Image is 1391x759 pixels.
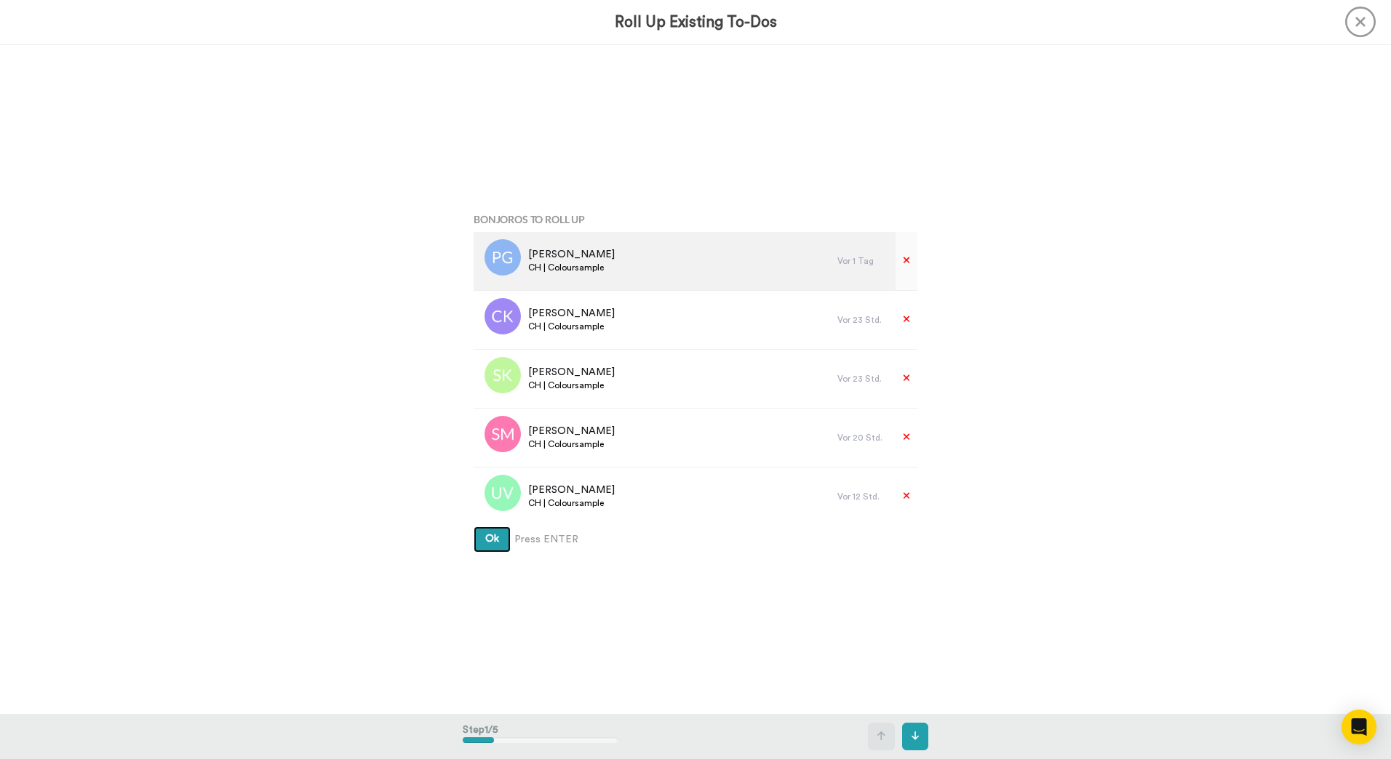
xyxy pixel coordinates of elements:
[474,526,511,553] button: Ok
[528,379,615,391] span: CH | Coloursample
[485,298,521,334] img: ck.png
[528,483,615,497] span: [PERSON_NAME]
[528,247,615,262] span: [PERSON_NAME]
[528,306,615,321] span: [PERSON_NAME]
[615,14,777,31] h3: Roll Up Existing To-Dos
[528,424,615,438] span: [PERSON_NAME]
[837,491,888,502] div: Vor 12 Std.
[837,314,888,326] div: Vor 23 Std.
[528,438,615,450] span: CH | Coloursample
[485,357,521,393] img: sk.png
[485,534,499,544] span: Ok
[485,475,521,511] img: uv.png
[528,321,615,332] span: CH | Coloursample
[485,416,521,452] img: sm.png
[1342,710,1376,744] div: Open Intercom Messenger
[485,239,521,276] img: pg.png
[463,715,618,758] div: Step 1 / 5
[837,432,888,443] div: Vor 20 Std.
[528,497,615,509] span: CH | Coloursample
[528,262,615,273] span: CH | Coloursample
[514,532,578,547] span: Press ENTER
[837,255,888,267] div: Vor 1 Tag
[474,214,917,225] h4: Bonjoros To Roll Up
[837,373,888,385] div: Vor 23 Std.
[528,365,615,379] span: [PERSON_NAME]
